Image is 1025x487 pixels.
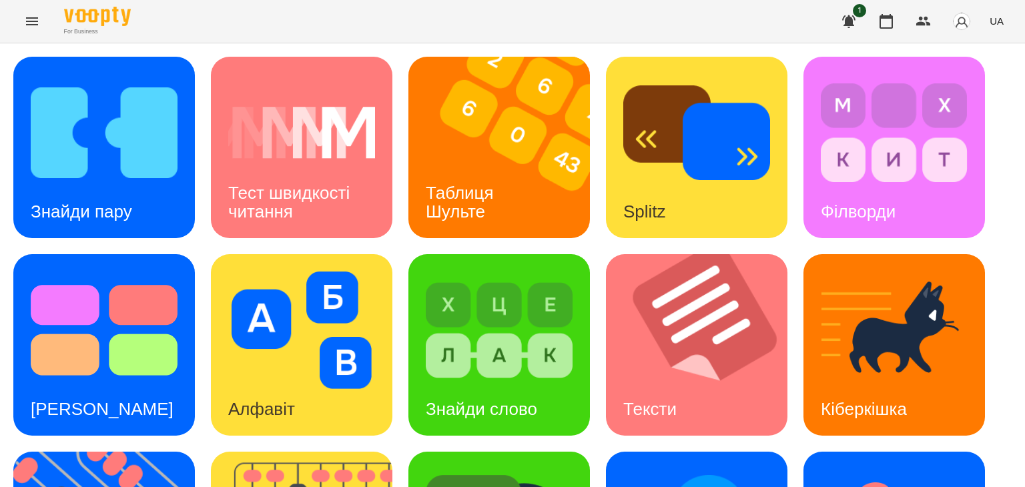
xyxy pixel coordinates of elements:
h3: Таблиця Шульте [426,183,498,221]
img: Splitz [623,74,770,191]
img: Алфавіт [228,272,375,389]
img: Таблиця Шульте [408,57,607,238]
h3: Splitz [623,201,666,221]
h3: Алфавіт [228,399,295,419]
h3: [PERSON_NAME] [31,399,174,419]
button: UA [984,9,1009,33]
button: Menu [16,5,48,37]
img: Кіберкішка [821,272,968,389]
h3: Тест швидкості читання [228,183,354,221]
a: ТекстиТексти [606,254,787,436]
span: UA [990,14,1004,28]
img: avatar_s.png [952,12,971,31]
span: For Business [64,27,131,36]
img: Тексти [606,254,804,436]
a: ФілвордиФілворди [803,57,985,238]
img: Тест Струпа [31,272,178,389]
h3: Тексти [623,399,677,419]
img: Знайди слово [426,272,573,389]
a: Таблиця ШультеТаблиця Шульте [408,57,590,238]
a: SplitzSplitz [606,57,787,238]
h3: Знайди пару [31,201,132,221]
a: Тест Струпа[PERSON_NAME] [13,254,195,436]
img: Тест швидкості читання [228,74,375,191]
a: Знайди паруЗнайди пару [13,57,195,238]
img: Філворди [821,74,968,191]
h3: Знайди слово [426,399,537,419]
h3: Філворди [821,201,896,221]
a: Тест швидкості читанняТест швидкості читання [211,57,392,238]
img: Знайди пару [31,74,178,191]
h3: Кіберкішка [821,399,907,419]
span: 1 [853,4,866,17]
img: Voopty Logo [64,7,131,26]
a: Знайди словоЗнайди слово [408,254,590,436]
a: АлфавітАлфавіт [211,254,392,436]
a: КіберкішкаКіберкішка [803,254,985,436]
